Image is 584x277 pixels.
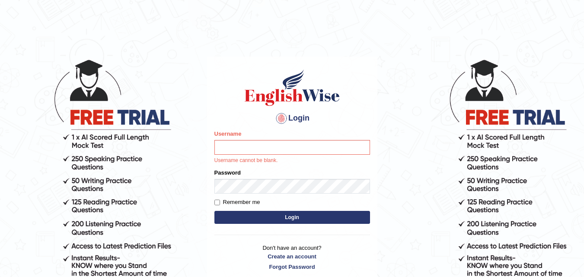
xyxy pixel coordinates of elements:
[214,263,370,271] a: Forgot Password
[214,157,370,165] p: Username cannot be blank.
[214,211,370,224] button: Login
[214,244,370,271] p: Don't have an account?
[214,200,220,205] input: Remember me
[214,198,260,207] label: Remember me
[214,130,242,138] label: Username
[243,68,341,107] img: Logo of English Wise sign in for intelligent practice with AI
[214,252,370,261] a: Create an account
[214,169,241,177] label: Password
[214,111,370,125] h4: Login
